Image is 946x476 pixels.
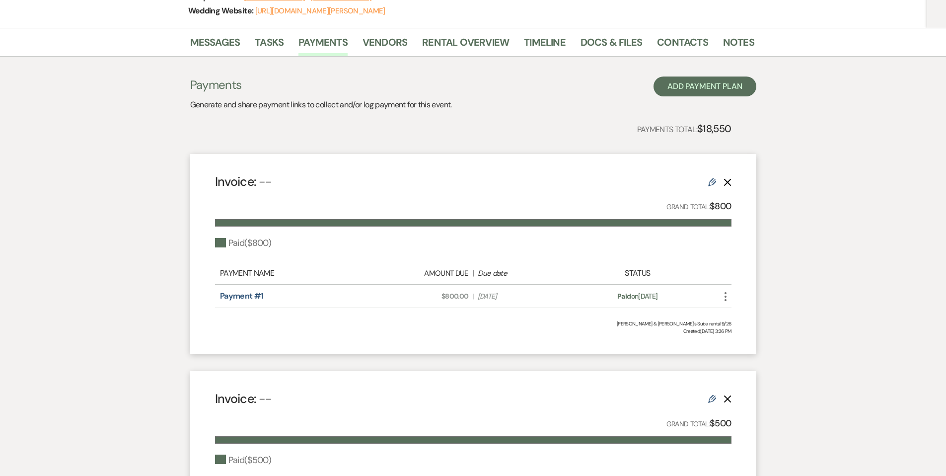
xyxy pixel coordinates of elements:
div: Paid ( $800 ) [215,237,272,250]
p: Grand Total: [666,416,731,431]
a: Docs & Files [581,34,642,56]
strong: $800 [710,200,731,212]
div: Payment Name [220,267,372,279]
h3: Payments [190,77,452,93]
div: | [372,267,575,279]
p: Grand Total: [666,199,731,214]
a: Rental Overview [422,34,509,56]
div: on [DATE] [574,291,701,302]
div: Amount Due [377,268,468,279]
a: Contacts [657,34,708,56]
div: Paid ( $500 ) [215,454,272,467]
span: Paid [617,292,631,301]
a: Payment #1 [220,291,264,301]
p: Payments Total: [637,121,731,137]
a: Payments [298,34,348,56]
span: Created: [DATE] 3:36 PM [215,327,731,335]
strong: $500 [710,417,731,429]
a: Timeline [524,34,566,56]
a: [URL][DOMAIN_NAME][PERSON_NAME] [255,6,385,16]
button: Add Payment Plan [654,77,756,96]
span: Wedding Website: [188,5,255,16]
strong: $18,550 [697,122,731,135]
a: Messages [190,34,240,56]
p: Generate and share payment links to collect and/or log payment for this event. [190,98,452,111]
span: | [472,291,473,302]
span: -- [259,391,272,407]
span: [DATE] [478,291,569,302]
a: Vendors [363,34,407,56]
a: Tasks [255,34,284,56]
div: [PERSON_NAME] & [PERSON_NAME]'s Suite rental 9/26 [215,320,731,327]
span: -- [259,173,272,190]
h4: Invoice: [215,390,272,407]
div: Status [574,267,701,279]
div: Due date [478,268,569,279]
a: Notes [723,34,754,56]
span: $800.00 [377,291,468,302]
h4: Invoice: [215,173,272,190]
